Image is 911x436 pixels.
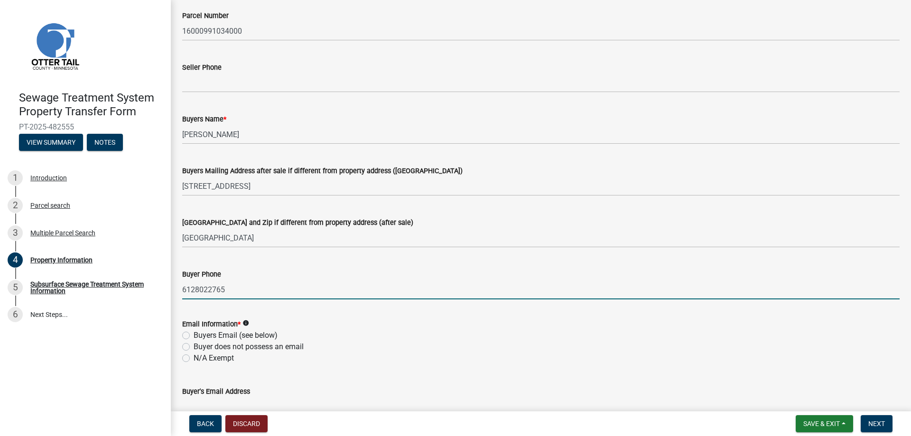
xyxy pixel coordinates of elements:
div: Parcel search [30,202,70,209]
div: 5 [8,280,23,295]
i: info [242,320,249,326]
button: Notes [87,134,123,151]
div: 1 [8,170,23,186]
label: [GEOGRAPHIC_DATA] and Zip if different from property address (after sale) [182,220,413,226]
label: Buyers Mailing Address after sale if different from property address ([GEOGRAPHIC_DATA]) [182,168,463,175]
label: Email Information [182,321,241,328]
label: Buyers Name [182,116,226,123]
div: Property Information [30,257,93,263]
div: 4 [8,252,23,268]
wm-modal-confirm: Notes [87,139,123,147]
label: Buyer's Email Address [182,389,250,395]
div: Introduction [30,175,67,181]
div: 6 [8,307,23,322]
h4: Sewage Treatment System Property Transfer Form [19,91,163,119]
button: Next [861,415,892,432]
span: Back [197,420,214,427]
label: Parcel Number [182,13,229,19]
button: Save & Exit [796,415,853,432]
div: 2 [8,198,23,213]
span: Next [868,420,885,427]
label: Buyer Phone [182,271,221,278]
div: Subsurface Sewage Treatment System Information [30,281,156,294]
button: Discard [225,415,268,432]
label: N/A Exempt [194,353,234,364]
label: Seller Phone [182,65,222,71]
img: Otter Tail County, Minnesota [19,10,90,81]
label: Buyers Email (see below) [194,330,278,341]
wm-modal-confirm: Summary [19,139,83,147]
div: Multiple Parcel Search [30,230,95,236]
button: View Summary [19,134,83,151]
span: Save & Exit [803,420,840,427]
label: Buyer does not possess an email [194,341,304,353]
span: PT-2025-482555 [19,122,152,131]
div: 3 [8,225,23,241]
button: Back [189,415,222,432]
